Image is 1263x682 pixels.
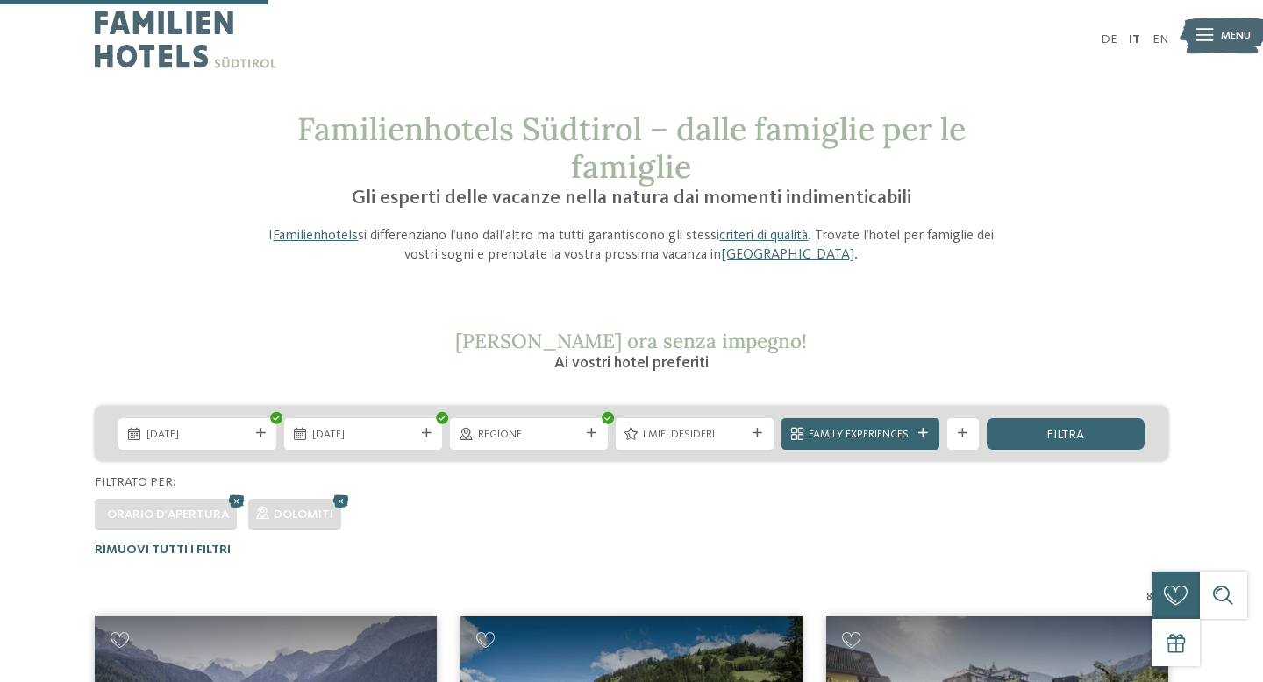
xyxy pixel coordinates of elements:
span: I miei desideri [643,427,746,443]
span: [DATE] [312,427,415,443]
span: Family Experiences [809,427,911,443]
a: DE [1101,33,1117,46]
span: Orario d'apertura [107,508,229,521]
p: I si differenziano l’uno dall’altro ma tutti garantiscono gli stessi . Trovate l’hotel per famigl... [256,226,1007,266]
span: [PERSON_NAME] ora senza impegno! [455,328,807,353]
span: Rimuovi tutti i filtri [95,543,231,556]
span: Menu [1221,28,1251,44]
span: Familienhotels Südtirol – dalle famiglie per le famiglie [297,109,966,187]
span: filtra [1046,429,1084,441]
span: [DATE] [146,427,249,443]
span: Gli esperti delle vacanze nella natura dai momenti indimenticabili [352,188,911,208]
span: Ai vostri hotel preferiti [554,355,709,371]
span: 8 [1146,589,1152,605]
a: criteri di qualità [719,229,808,243]
span: Regione [478,427,581,443]
a: IT [1129,33,1140,46]
a: Familienhotels [273,229,358,243]
a: [GEOGRAPHIC_DATA] [721,248,854,262]
a: EN [1152,33,1168,46]
span: Dolomiti [274,508,333,521]
span: Filtrato per: [95,476,176,488]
